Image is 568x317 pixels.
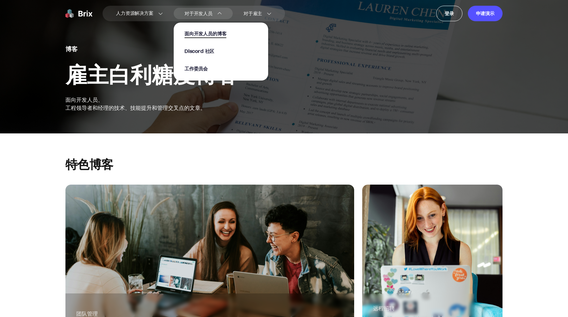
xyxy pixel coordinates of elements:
p: 面向开发人员、 工程领导者和经理的技术、技能提升和管理交叉点的文章。 [65,96,238,112]
span: 人力资源解决方案 [116,8,153,19]
a: 登录 [436,6,462,21]
a: 工作委员会 [184,65,208,72]
p: 雇主白利糖度博客 [65,65,238,85]
a: Discord 社区 [184,47,215,55]
a: 申请演示 [468,6,503,21]
span: 对于雇主 [244,10,262,17]
span: 面向开发人员的博客 [184,30,227,38]
div: 特色博客 [65,158,503,171]
div: 远程招聘 [373,304,464,312]
p: 博客 [65,44,238,54]
span: 对于开发人员 [184,10,212,17]
a: 面向开发人员的博客 [184,30,227,37]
